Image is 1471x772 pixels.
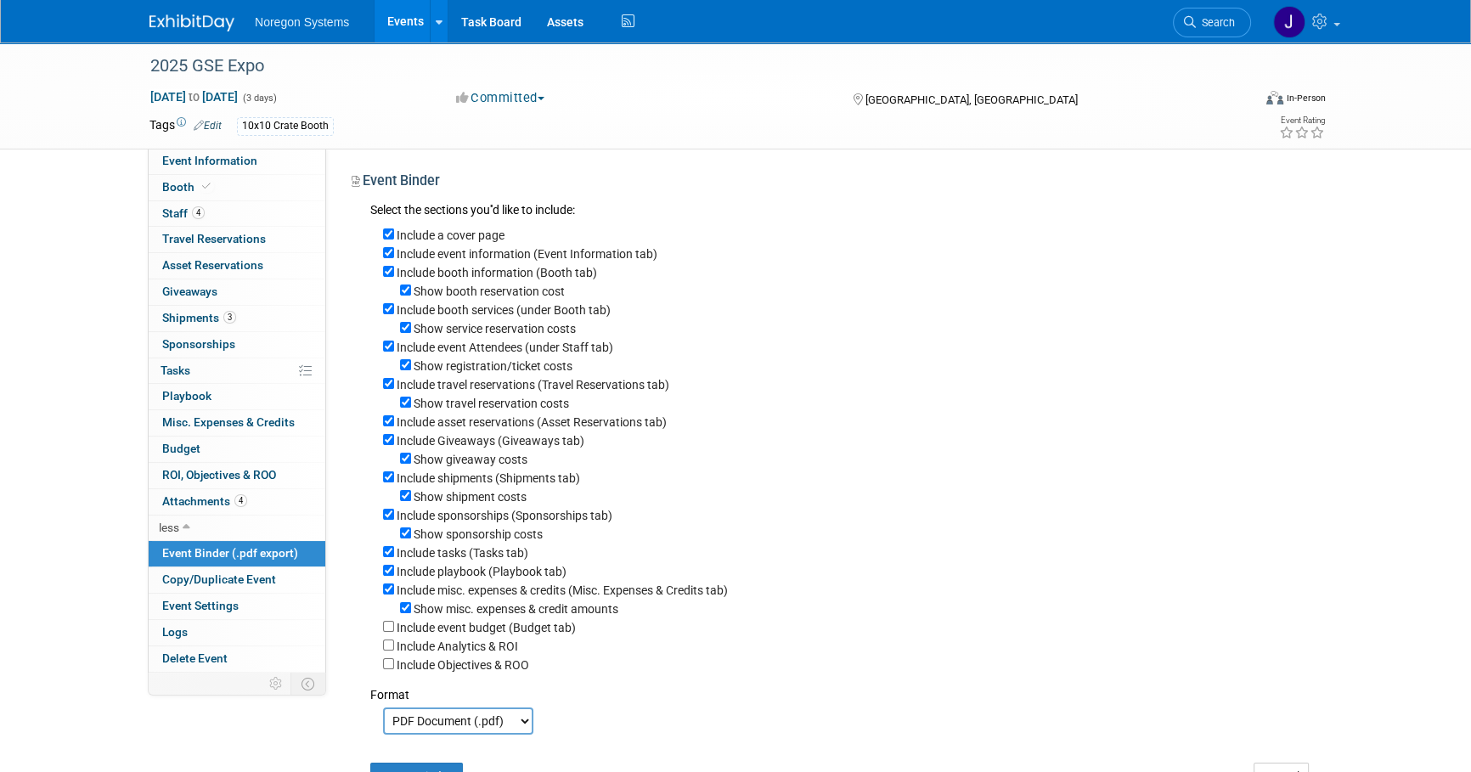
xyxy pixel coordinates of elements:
[397,303,611,317] label: Include booth services (under Booth tab)
[162,572,276,586] span: Copy/Duplicate Event
[162,494,247,508] span: Attachments
[370,201,1309,221] div: Select the sections you''d like to include:
[149,279,325,305] a: Giveaways
[255,15,349,29] span: Noregon Systems
[149,253,325,279] a: Asset Reservations
[450,89,551,107] button: Committed
[397,621,576,634] label: Include event budget (Budget tab)
[149,14,234,31] img: ExhibitDay
[397,640,518,653] label: Include Analytics & ROI
[414,602,618,616] label: Show misc. expenses & credit amounts
[397,583,728,597] label: Include misc. expenses & credits (Misc. Expenses & Credits tab)
[262,673,291,695] td: Personalize Event Tab Strip
[149,149,325,174] a: Event Information
[1173,8,1251,37] a: Search
[397,565,566,578] label: Include playbook (Playbook tab)
[223,311,236,324] span: 3
[192,206,205,219] span: 4
[162,442,200,455] span: Budget
[414,359,572,373] label: Show registration/ticket costs
[149,620,325,645] a: Logs
[162,180,214,194] span: Booth
[241,93,277,104] span: (3 days)
[414,453,527,466] label: Show giveaway costs
[162,625,188,639] span: Logs
[1151,88,1326,114] div: Event Format
[162,285,217,298] span: Giveaways
[149,541,325,566] a: Event Binder (.pdf export)
[397,341,613,354] label: Include event Attendees (under Staff tab)
[162,206,205,220] span: Staff
[149,384,325,409] a: Playbook
[149,175,325,200] a: Booth
[397,247,657,261] label: Include event information (Event Information tab)
[1279,116,1325,125] div: Event Rating
[397,434,584,448] label: Include Giveaways (Giveaways tab)
[234,494,247,507] span: 4
[370,673,1309,703] div: Format
[1266,91,1283,104] img: Format-Inperson.png
[414,397,569,410] label: Show travel reservation costs
[1286,92,1326,104] div: In-Person
[149,463,325,488] a: ROI, Objectives & ROO
[414,285,565,298] label: Show booth reservation cost
[149,306,325,331] a: Shipments3
[237,117,334,135] div: 10x10 Crate Booth
[149,489,325,515] a: Attachments4
[162,154,257,167] span: Event Information
[162,599,239,612] span: Event Settings
[194,120,222,132] a: Edit
[397,378,669,392] label: Include travel reservations (Travel Reservations tab)
[162,311,236,324] span: Shipments
[144,51,1226,82] div: 2025 GSE Expo
[202,182,211,191] i: Booth reservation complete
[397,509,612,522] label: Include sponsorships (Sponsorships tab)
[149,358,325,384] a: Tasks
[149,516,325,541] a: less
[352,172,1309,196] div: Event Binder
[149,227,325,252] a: Travel Reservations
[1273,6,1305,38] img: Johana Gil
[414,322,576,335] label: Show service reservation costs
[149,646,325,672] a: Delete Event
[1196,16,1235,29] span: Search
[149,89,239,104] span: [DATE] [DATE]
[865,93,1077,106] span: [GEOGRAPHIC_DATA], [GEOGRAPHIC_DATA]
[149,201,325,227] a: Staff4
[161,363,190,377] span: Tasks
[159,521,179,534] span: less
[397,228,504,242] label: Include a cover page
[162,258,263,272] span: Asset Reservations
[149,116,222,136] td: Tags
[162,546,298,560] span: Event Binder (.pdf export)
[414,527,543,541] label: Show sponsorship costs
[149,567,325,593] a: Copy/Duplicate Event
[162,232,266,245] span: Travel Reservations
[397,415,667,429] label: Include asset reservations (Asset Reservations tab)
[162,337,235,351] span: Sponsorships
[149,437,325,462] a: Budget
[162,389,211,403] span: Playbook
[149,410,325,436] a: Misc. Expenses & Credits
[162,468,276,482] span: ROI, Objectives & ROO
[186,90,202,104] span: to
[397,266,597,279] label: Include booth information (Booth tab)
[397,658,529,672] label: Include Objectives & ROO
[162,415,295,429] span: Misc. Expenses & Credits
[149,594,325,619] a: Event Settings
[397,471,580,485] label: Include shipments (Shipments tab)
[149,332,325,358] a: Sponsorships
[397,546,528,560] label: Include tasks (Tasks tab)
[162,651,228,665] span: Delete Event
[291,673,326,695] td: Toggle Event Tabs
[414,490,527,504] label: Show shipment costs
